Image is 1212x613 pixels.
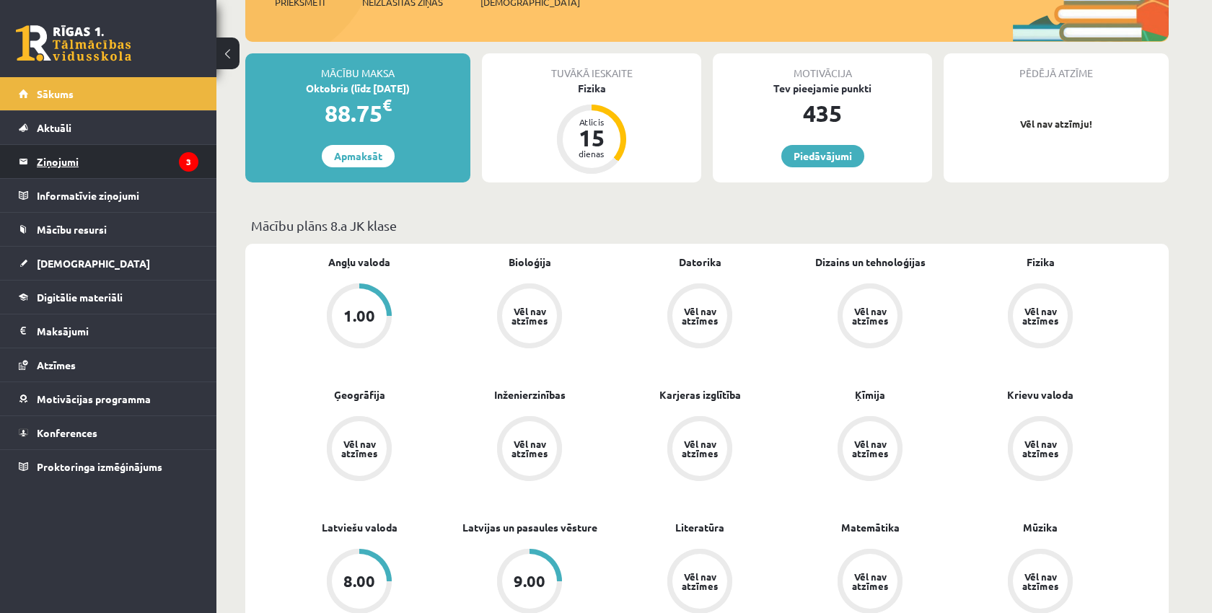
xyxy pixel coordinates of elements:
div: Vēl nav atzīmes [509,439,550,458]
a: Vēl nav atzīmes [444,283,615,351]
a: Ķīmija [855,387,885,402]
a: Karjeras izglītība [659,387,741,402]
a: Dizains un tehnoloģijas [815,255,926,270]
a: Bioloģija [509,255,551,270]
div: 8.00 [343,573,375,589]
span: Digitālie materiāli [37,291,123,304]
a: Piedāvājumi [781,145,864,167]
span: [DEMOGRAPHIC_DATA] [37,257,150,270]
legend: Informatīvie ziņojumi [37,179,198,212]
a: Digitālie materiāli [19,281,198,314]
a: Vēl nav atzīmes [785,283,955,351]
a: Datorika [679,255,721,270]
a: Vēl nav atzīmes [615,416,785,484]
div: Vēl nav atzīmes [339,439,379,458]
a: Fizika [1027,255,1055,270]
div: 435 [713,96,932,131]
div: Vēl nav atzīmes [850,572,890,591]
a: Fizika Atlicis 15 dienas [482,81,701,176]
div: Vēl nav atzīmes [1020,306,1060,325]
div: Vēl nav atzīmes [509,306,550,325]
div: Pēdējā atzīme [944,53,1169,81]
div: 9.00 [514,573,545,589]
p: Vēl nav atzīmju! [951,117,1161,131]
div: dienas [570,149,613,158]
div: Vēl nav atzīmes [1020,572,1060,591]
span: Motivācijas programma [37,392,151,405]
a: Krievu valoda [1007,387,1073,402]
div: Motivācija [713,53,932,81]
a: Apmaksāt [322,145,395,167]
a: Informatīvie ziņojumi [19,179,198,212]
i: 3 [179,152,198,172]
div: Vēl nav atzīmes [680,572,720,591]
a: Mācību resursi [19,213,198,246]
a: Vēl nav atzīmes [274,416,444,484]
div: Tev pieejamie punkti [713,81,932,96]
span: Proktoringa izmēģinājums [37,460,162,473]
a: Literatūra [675,520,724,535]
a: Sākums [19,77,198,110]
a: Vēl nav atzīmes [615,283,785,351]
a: 1.00 [274,283,444,351]
a: Matemātika [841,520,900,535]
a: Motivācijas programma [19,382,198,415]
div: Vēl nav atzīmes [850,306,890,325]
span: Sākums [37,87,74,100]
div: Vēl nav atzīmes [680,306,720,325]
span: Mācību resursi [37,223,107,236]
a: Vēl nav atzīmes [785,416,955,484]
a: Konferences [19,416,198,449]
a: Rīgas 1. Tālmācības vidusskola [16,25,131,61]
a: Vēl nav atzīmes [955,283,1125,351]
a: Ģeogrāfija [334,387,385,402]
a: Ziņojumi3 [19,145,198,178]
legend: Maksājumi [37,314,198,348]
p: Mācību plāns 8.a JK klase [251,216,1163,235]
div: 88.75 [245,96,470,131]
a: Proktoringa izmēģinājums [19,450,198,483]
a: Latvijas un pasaules vēsture [462,520,597,535]
div: Atlicis [570,118,613,126]
div: Vēl nav atzīmes [850,439,890,458]
a: Vēl nav atzīmes [955,416,1125,484]
a: Vēl nav atzīmes [444,416,615,484]
span: € [382,94,392,115]
div: Vēl nav atzīmes [1020,439,1060,458]
div: Vēl nav atzīmes [680,439,720,458]
div: 15 [570,126,613,149]
div: 1.00 [343,308,375,324]
span: Atzīmes [37,358,76,371]
div: Fizika [482,81,701,96]
a: Maksājumi [19,314,198,348]
a: Latviešu valoda [322,520,398,535]
span: Aktuāli [37,121,71,134]
div: Oktobris (līdz [DATE]) [245,81,470,96]
div: Mācību maksa [245,53,470,81]
legend: Ziņojumi [37,145,198,178]
a: Mūzika [1023,520,1058,535]
a: Aktuāli [19,111,198,144]
div: Tuvākā ieskaite [482,53,701,81]
a: Angļu valoda [328,255,390,270]
span: Konferences [37,426,97,439]
a: Atzīmes [19,348,198,382]
a: [DEMOGRAPHIC_DATA] [19,247,198,280]
a: Inženierzinības [494,387,566,402]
